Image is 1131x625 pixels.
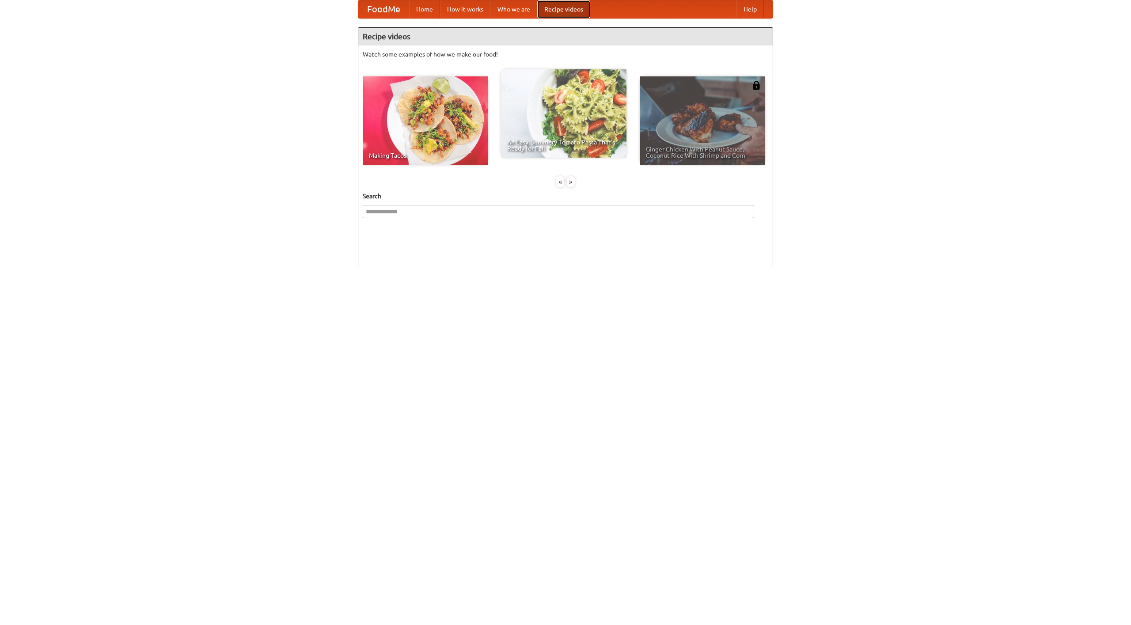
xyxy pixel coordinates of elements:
h4: Recipe videos [358,28,773,45]
h5: Search [363,192,768,201]
div: » [567,176,575,187]
img: 483408.png [752,81,761,90]
span: An Easy, Summery Tomato Pasta That's Ready for Fall [507,139,620,152]
a: Who we are [490,0,537,18]
a: FoodMe [358,0,409,18]
p: Watch some examples of how we make our food! [363,50,768,59]
a: Home [409,0,440,18]
a: Recipe videos [537,0,590,18]
a: An Easy, Summery Tomato Pasta That's Ready for Fall [501,69,626,158]
div: « [556,176,564,187]
a: How it works [440,0,490,18]
span: Making Tacos [369,152,482,159]
a: Making Tacos [363,76,488,165]
a: Help [736,0,764,18]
